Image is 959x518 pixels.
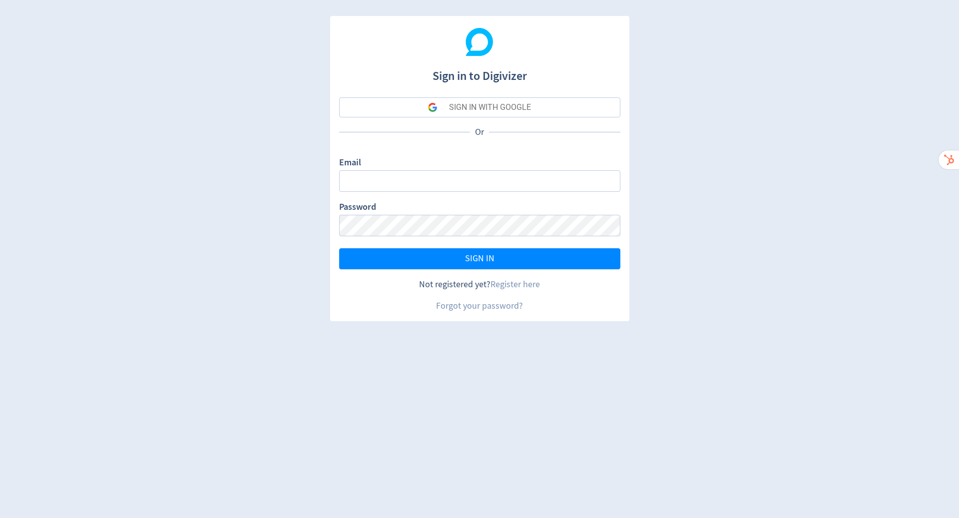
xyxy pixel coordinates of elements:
div: Not registered yet? [339,278,620,291]
label: Email [339,156,361,170]
a: Register here [490,279,540,290]
img: Digivizer Logo [466,28,493,56]
a: Forgot your password? [436,300,523,312]
button: SIGN IN WITH GOOGLE [339,97,620,117]
div: SIGN IN WITH GOOGLE [449,97,531,117]
label: Password [339,201,376,215]
p: Or [470,126,489,138]
span: SIGN IN [465,254,494,263]
h1: Sign in to Digivizer [339,59,620,85]
button: SIGN IN [339,248,620,269]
